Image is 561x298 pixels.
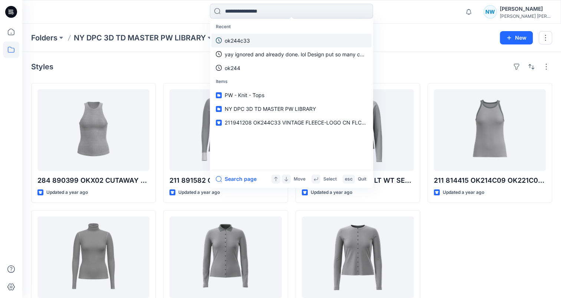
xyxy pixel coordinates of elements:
h4: Styles [31,62,53,71]
a: yay ignored and already done. lol Design put so many comments on Vibe already. I think that's eno... [211,47,372,61]
p: Move [294,175,306,183]
p: Recent [211,20,372,34]
a: ok244 [211,61,372,75]
a: Folders [31,33,57,43]
p: Items [211,75,372,89]
p: ok244 [225,64,240,72]
a: PW - Knit - Tops [211,88,372,102]
a: 284 890399 OKX02 CUTAWAY TANK - 4X4 RIB [37,89,149,171]
div: [PERSON_NAME] [500,4,552,13]
button: Search page [216,175,257,183]
p: Updated a year ago [178,189,220,196]
a: 211 814422 OKC12 TENCEL RIB LS TN-BLOCK [37,216,149,298]
a: 211941175 OK242C02 OK251C02 30 1S STRETCH MESH-CN ST MSH CR-LONG [302,216,414,298]
p: Updated a year ago [46,189,88,196]
span: 211941208 OK244C33 VINTAGE FLEECE-LOGO CN FLC-LONG SLEEVE [225,119,399,126]
p: esc [345,175,353,183]
p: Updated a year ago [311,189,352,196]
div: NW [484,5,497,19]
span: NY DPC 3D TD MASTER PW LIBRARY [225,106,316,112]
p: ok244c33 [225,37,250,44]
a: ok244c33 [211,34,372,47]
p: Updated a year ago [443,189,484,196]
p: 284 890399 OKX02 CUTAWAY TANK - 4X4 RIB [37,175,149,186]
p: yay ignored and already done. lol Design put so many comments on Vibe already. I think that's eno... [225,50,367,58]
button: New [500,31,533,44]
a: 211 814415 OK214C09 OK221C09 OK224C09 2X2 COTTON RIB-RIB TANK [434,89,546,171]
span: PW - Knit - Tops [225,92,264,98]
a: 211 891582 OKC08 36/1 CIRC 1X1 RIB BB HENLEY [169,89,281,171]
p: Select [323,175,337,183]
p: 211 891582 OKC08 36/1 CIRC 1X1 RIB [PERSON_NAME] [169,175,281,186]
a: 211941176 OK242C02 OK251C02 30 1S STRETCH MESH-CN ST MSH CR-LONG [169,216,281,298]
a: 211941208 OK244C33 VINTAGE FLEECE-LOGO CN FLC-LONG SLEEVE [211,116,372,129]
a: NY DPC 3D TD MASTER PW LIBRARY [211,102,372,116]
a: NY DPC 3D TD MASTER PW LIBRARY [74,33,206,43]
p: Quit [358,175,366,183]
p: 211 814415 OK214C09 OK221C09 OK224C09 2X2 COTTON RIB-RIB TANK [434,175,546,186]
div: [PERSON_NAME] [PERSON_NAME] [500,13,552,19]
